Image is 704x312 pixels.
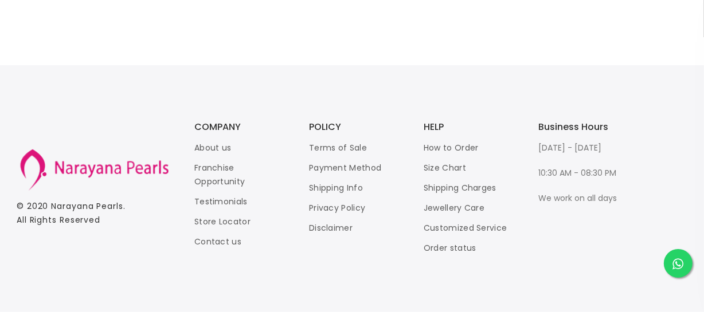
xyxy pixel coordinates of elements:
a: Customized Service [424,222,507,234]
a: Franchise Opportunity [194,162,245,187]
a: Privacy Policy [309,202,365,214]
a: How to Order [424,142,479,153]
h3: POLICY [309,123,401,132]
p: 10:30 AM - 08:30 PM [538,166,630,180]
a: Jewellery Care [424,202,484,214]
a: Size Chart [424,162,466,173]
a: Shipping Info [309,182,363,193]
a: Store Locator [194,216,251,227]
a: Contact us [194,236,241,247]
a: Narayana Pearls [51,200,123,212]
a: Terms of Sale [309,142,367,153]
h3: Business Hours [538,123,630,132]
a: Order status [424,242,476,254]
p: We work on all days [538,191,630,205]
p: © 2020 . All Rights Reserved [17,199,171,227]
h3: HELP [424,123,515,132]
a: Testimonials [194,196,248,207]
a: Payment Method [309,162,381,173]
a: Shipping Charges [424,182,496,193]
h3: COMPANY [194,123,286,132]
a: About us [194,142,231,153]
p: [DATE] - [DATE] [538,141,630,155]
a: Disclaimer [309,222,353,234]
